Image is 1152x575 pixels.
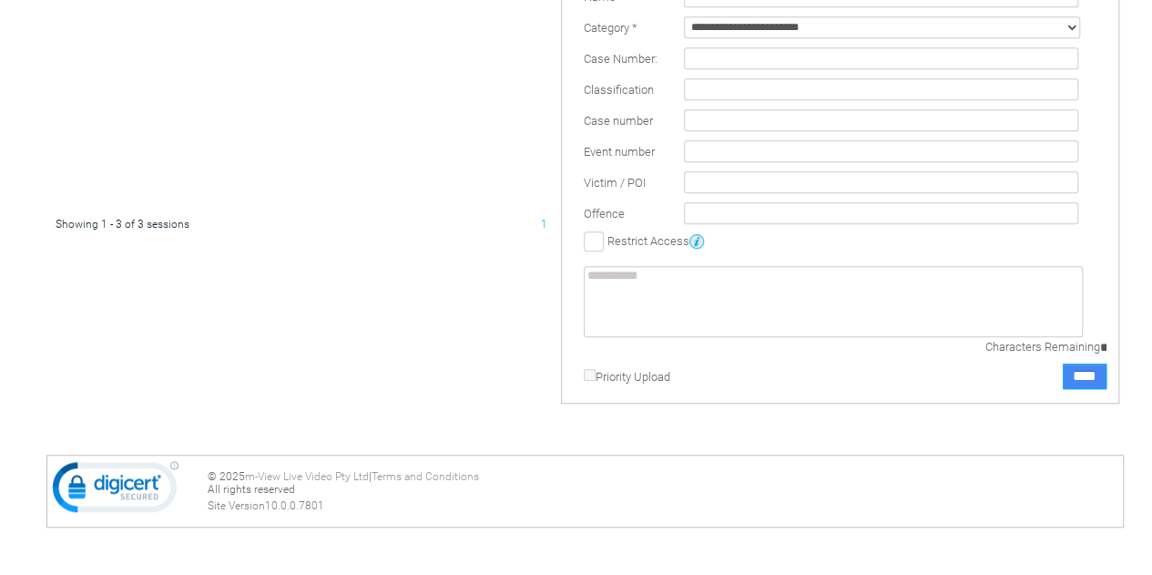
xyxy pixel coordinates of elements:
label: Priority Upload [596,370,670,384]
span: Case number [584,114,653,128]
span: Classification [584,83,654,97]
div: © 2025 | All rights reserved [208,470,1118,512]
img: DigiCert Secured Site Seal [52,460,179,522]
a: Terms and Conditions [372,470,479,483]
span: Victim / POI [584,176,646,190]
span: 1 [541,218,547,231]
td: Restrict Access [579,229,1111,252]
a: m-View Live Video Pty Ltd [245,470,369,483]
label: Category * [584,21,637,35]
span: Event number [584,145,655,159]
span: Offence [584,207,625,221]
div: Characters Remaining [871,340,1106,354]
span: Case Number: [584,52,658,66]
span: 10.0.0.7801 [265,499,324,512]
span: Showing 1 - 3 of 3 sessions [56,218,189,231]
div: Site Version [208,499,1118,512]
